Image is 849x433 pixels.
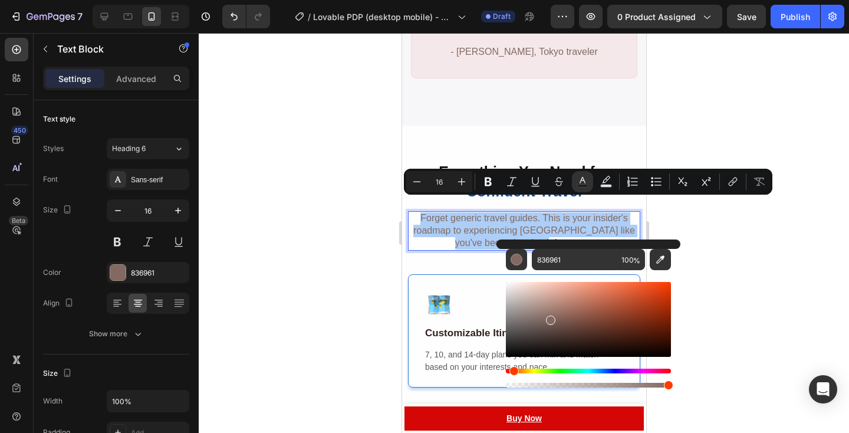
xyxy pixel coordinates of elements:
[131,175,186,185] div: Sans-serif
[43,296,76,311] div: Align
[43,323,189,345] button: Show more
[809,375,837,404] div: Open Intercom Messenger
[633,254,640,267] span: %
[506,369,671,373] div: Hue
[222,5,270,28] div: Undo/Redo
[493,11,511,22] span: Draft
[607,5,722,28] button: 0 product assigned
[112,143,146,154] span: Heading 6
[89,328,144,340] div: Show more
[9,216,28,225] div: Beta
[308,11,311,23] span: /
[313,11,453,23] span: Lovable PDP (desktop mobile) - GUIDE V3
[5,5,88,28] button: 7
[77,9,83,24] p: 7
[57,42,157,56] p: Text Block
[43,114,75,124] div: Text style
[737,12,756,22] span: Save
[116,73,156,85] p: Advanced
[532,249,617,270] input: E.g FFFFFF
[107,391,189,412] input: Auto
[58,73,91,85] p: Settings
[402,33,646,433] iframe: Design area
[43,202,74,218] div: Size
[771,5,820,28] button: Publish
[43,366,74,382] div: Size
[404,169,772,195] div: Editor contextual toolbar
[43,174,58,185] div: Font
[43,143,64,154] div: Styles
[43,267,61,278] div: Color
[43,396,62,406] div: Width
[131,268,186,278] div: 836961
[781,11,810,23] div: Publish
[617,11,696,23] span: 0 product assigned
[107,138,189,159] button: Heading 6
[11,126,28,135] div: 450
[727,5,766,28] button: Save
